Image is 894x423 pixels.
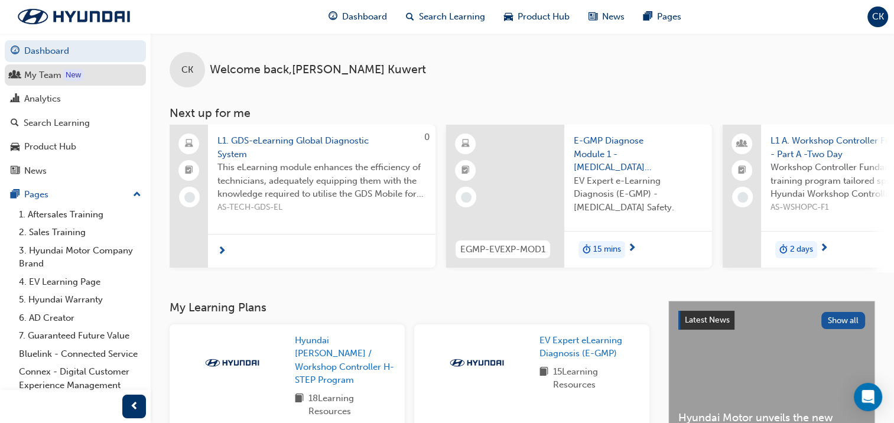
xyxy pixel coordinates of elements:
[184,192,195,203] span: learningRecordVerb_NONE-icon
[424,132,430,142] span: 0
[170,301,649,314] h3: My Learning Plans
[446,125,712,268] a: EGMP-EVEXP-MOD1E-GMP Diagnose Module 1 - [MEDICAL_DATA] SafetyEV Expert e-Learning Diagnosis (E-G...
[217,201,426,214] span: AS-TECH-GDS-EL
[634,5,691,29] a: pages-iconPages
[593,243,621,256] span: 15 mins
[5,184,146,206] button: Pages
[628,243,636,254] span: next-icon
[444,357,509,369] img: Trak
[737,192,748,203] span: learningRecordVerb_NONE-icon
[130,399,139,414] span: prev-icon
[539,335,622,359] span: EV Expert eLearning Diagnosis (E-GMP)
[24,164,47,178] div: News
[738,163,746,178] span: booktick-icon
[6,4,142,29] img: Trak
[308,392,395,418] span: 18 Learning Resources
[5,88,146,110] a: Analytics
[133,187,141,203] span: up-icon
[11,142,19,152] span: car-icon
[867,6,888,27] button: CK
[14,242,146,273] a: 3. Hyundai Motor Company Brand
[210,63,426,77] span: Welcome back , [PERSON_NAME] Kuwert
[329,9,337,24] span: guage-icon
[200,357,265,369] img: Trak
[504,9,513,24] span: car-icon
[539,334,640,360] a: EV Expert eLearning Diagnosis (E-GMP)
[5,64,146,86] a: My Team
[295,335,394,386] span: Hyundai [PERSON_NAME] / Workshop Controller H-STEP Program
[5,112,146,134] a: Search Learning
[821,312,866,329] button: Show all
[14,345,146,363] a: Bluelink - Connected Service
[460,243,545,256] span: EGMP-EVEXP-MOD1
[14,206,146,224] a: 1. Aftersales Training
[14,327,146,345] a: 7. Guaranteed Future Value
[217,246,226,257] span: next-icon
[14,223,146,242] a: 2. Sales Training
[738,136,746,152] span: people-icon
[419,10,485,24] span: Search Learning
[602,10,625,24] span: News
[151,106,894,120] h3: Next up for me
[518,10,570,24] span: Product Hub
[790,243,813,256] span: 2 days
[24,92,61,106] div: Analytics
[5,38,146,184] button: DashboardMy TeamAnalyticsSearch LearningProduct HubNews
[11,190,19,200] span: pages-icon
[643,9,652,24] span: pages-icon
[185,163,193,178] span: booktick-icon
[583,242,591,258] span: duration-icon
[63,69,83,81] div: Tooltip anchor
[553,365,640,392] span: 15 Learning Resources
[461,136,470,152] span: learningResourceType_ELEARNING-icon
[11,70,19,81] span: people-icon
[779,242,788,258] span: duration-icon
[854,383,882,411] div: Open Intercom Messenger
[24,116,90,130] div: Search Learning
[11,46,19,57] span: guage-icon
[5,136,146,158] a: Product Hub
[574,134,703,174] span: E-GMP Diagnose Module 1 - [MEDICAL_DATA] Safety
[579,5,634,29] a: news-iconNews
[24,69,61,82] div: My Team
[11,166,19,177] span: news-icon
[14,309,146,327] a: 6. AD Creator
[295,334,395,387] a: Hyundai [PERSON_NAME] / Workshop Controller H-STEP Program
[589,9,597,24] span: news-icon
[574,174,703,214] span: EV Expert e-Learning Diagnosis (E-GMP) - [MEDICAL_DATA] Safety.
[461,163,470,178] span: booktick-icon
[396,5,495,29] a: search-iconSearch Learning
[14,291,146,309] a: 5. Hyundai Warranty
[181,63,193,77] span: CK
[5,160,146,182] a: News
[217,161,426,201] span: This eLearning module enhances the efficiency of technicians, adequately equipping them with the ...
[872,10,884,24] span: CK
[495,5,579,29] a: car-iconProduct Hub
[217,134,426,161] span: L1. GDS-eLearning Global Diagnostic System
[24,188,48,201] div: Pages
[11,94,19,105] span: chart-icon
[14,363,146,394] a: Connex - Digital Customer Experience Management
[342,10,387,24] span: Dashboard
[11,118,19,129] span: search-icon
[319,5,396,29] a: guage-iconDashboard
[406,9,414,24] span: search-icon
[5,40,146,62] a: Dashboard
[461,192,472,203] span: learningRecordVerb_NONE-icon
[185,136,193,152] span: laptop-icon
[539,365,548,392] span: book-icon
[24,140,76,154] div: Product Hub
[685,315,730,325] span: Latest News
[678,311,865,330] a: Latest NewsShow all
[295,392,304,418] span: book-icon
[170,125,435,268] a: 0L1. GDS-eLearning Global Diagnostic SystemThis eLearning module enhances the efficiency of techn...
[14,273,146,291] a: 4. EV Learning Page
[820,243,828,254] span: next-icon
[657,10,681,24] span: Pages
